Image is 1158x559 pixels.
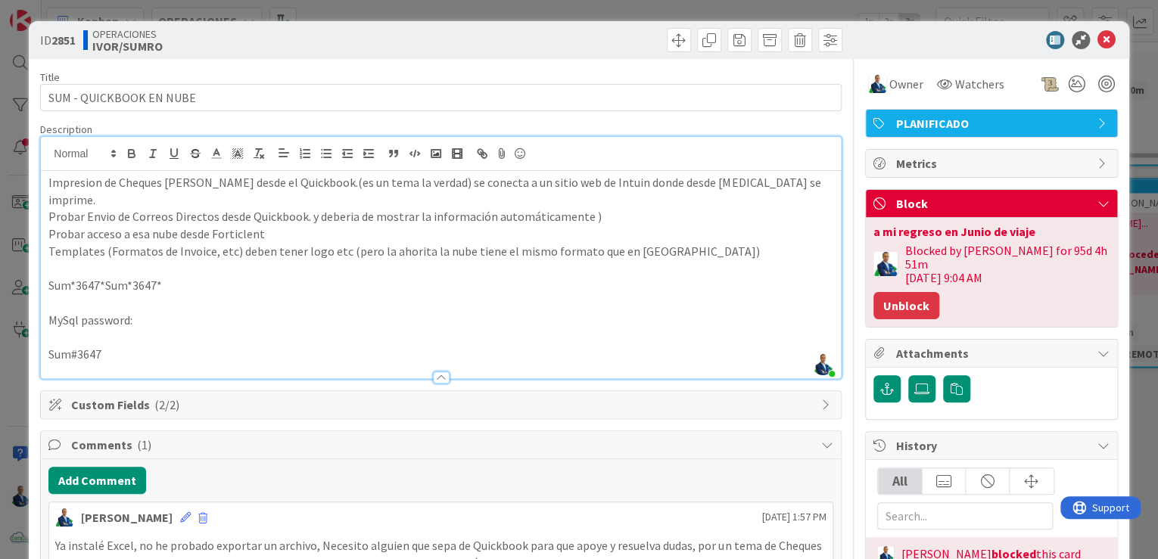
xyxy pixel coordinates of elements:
span: Owner [889,75,923,93]
input: Search... [877,502,1053,529]
button: Unblock [873,292,939,319]
span: Support [32,2,69,20]
div: All [878,468,922,494]
span: ( 2/2 ) [154,397,179,412]
span: ID [40,31,76,49]
span: Metrics [896,154,1090,172]
span: Description [40,123,92,136]
span: [DATE] 1:57 PM [762,509,826,525]
div: [PERSON_NAME] [81,508,173,526]
img: GA [868,75,886,93]
p: Sum#3647 [48,346,833,363]
img: GA [55,508,73,526]
span: PLANIFICADO [896,114,1090,132]
label: Title [40,70,60,84]
p: Probar acceso a esa nube desde Forticlent [48,225,833,243]
span: Watchers [955,75,1004,93]
b: 2851 [51,33,76,48]
p: MySql password: [48,312,833,329]
div: Blocked by [PERSON_NAME] for 95d 4h 51m [DATE] 9:04 AM [905,244,1110,284]
p: Templates (Formatos de Invoice, etc) deben tener logo etc (pero la ahorita la nube tiene el mismo... [48,243,833,260]
input: type card name here... [40,84,842,111]
span: Block [896,194,1090,213]
span: History [896,436,1090,455]
button: Add Comment [48,467,146,494]
span: ( 1 ) [137,437,151,452]
p: Impresion de Cheques [PERSON_NAME] desde el Quickbook.(es un tema la verdad) se conecta a un siti... [48,174,833,208]
span: OPERACIONES [92,28,163,40]
span: Comments [71,436,814,454]
p: Probar Envio de Correos Directos desde Quickbook. y deberia de mostrar la información automáticam... [48,208,833,225]
b: IVOR/SUMRO [92,40,163,52]
span: Custom Fields [71,396,814,414]
span: Attachments [896,344,1090,362]
img: GA [873,252,898,276]
div: a mi regreso en Junio de viaje [873,225,1110,238]
img: eobJXfT326UEnkSeOkwz9g1j3pWW2An1.png [812,354,833,375]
